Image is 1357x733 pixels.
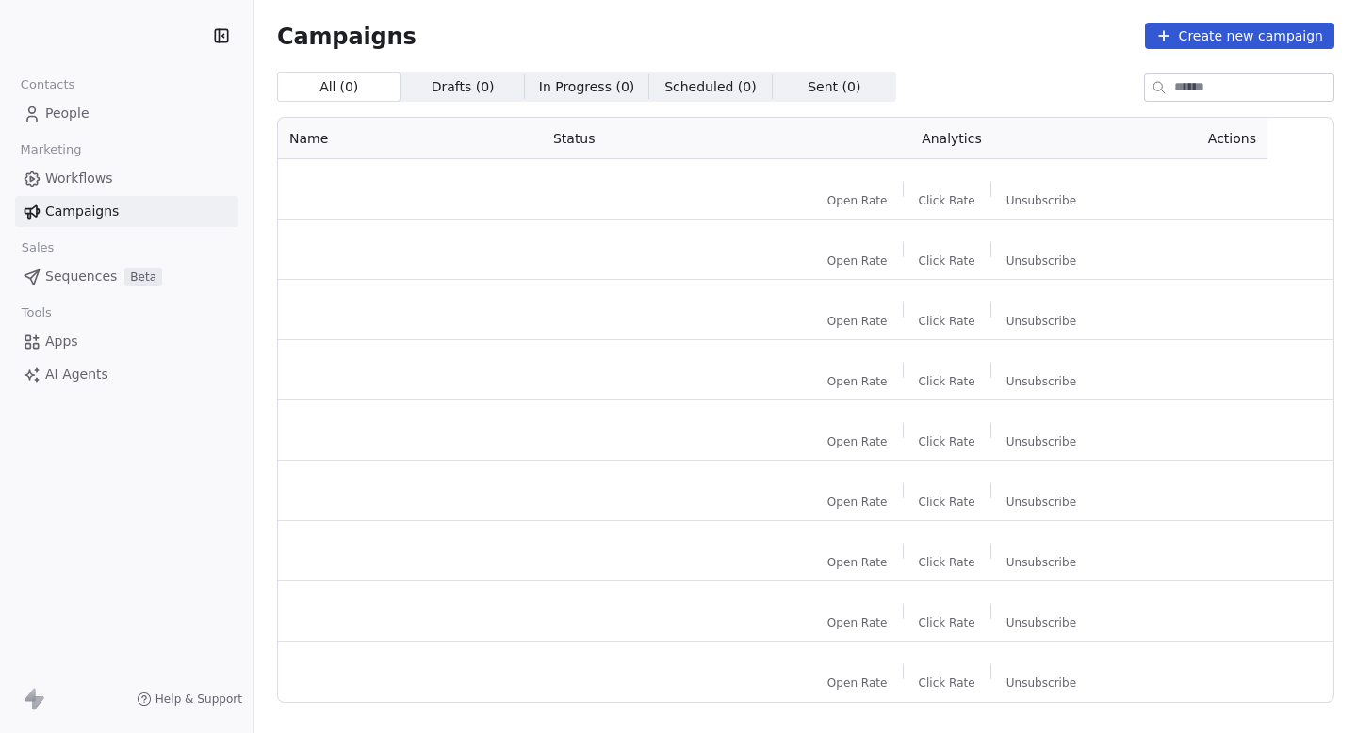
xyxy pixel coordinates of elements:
[13,299,59,327] span: Tools
[827,615,888,630] span: Open Rate
[919,676,975,691] span: Click Rate
[1006,615,1076,630] span: Unsubscribe
[15,261,238,292] a: SequencesBeta
[12,71,83,99] span: Contacts
[542,118,782,159] th: Status
[827,495,888,510] span: Open Rate
[1006,676,1076,691] span: Unsubscribe
[45,104,90,123] span: People
[278,118,542,159] th: Name
[1006,253,1076,269] span: Unsubscribe
[13,234,62,262] span: Sales
[919,495,975,510] span: Click Rate
[919,253,975,269] span: Click Rate
[45,365,108,384] span: AI Agents
[827,434,888,449] span: Open Rate
[827,676,888,691] span: Open Rate
[1006,193,1076,208] span: Unsubscribe
[664,77,757,97] span: Scheduled ( 0 )
[45,169,113,188] span: Workflows
[45,202,119,221] span: Campaigns
[827,555,888,570] span: Open Rate
[45,267,117,286] span: Sequences
[827,253,888,269] span: Open Rate
[919,193,975,208] span: Click Rate
[15,326,238,357] a: Apps
[1006,495,1076,510] span: Unsubscribe
[827,374,888,389] span: Open Rate
[1145,23,1334,49] button: Create new campaign
[15,196,238,227] a: Campaigns
[15,359,238,390] a: AI Agents
[827,193,888,208] span: Open Rate
[137,692,242,707] a: Help & Support
[919,374,975,389] span: Click Rate
[12,136,90,164] span: Marketing
[277,23,417,49] span: Campaigns
[15,163,238,194] a: Workflows
[539,77,635,97] span: In Progress ( 0 )
[432,77,495,97] span: Drafts ( 0 )
[1006,434,1076,449] span: Unsubscribe
[827,314,888,329] span: Open Rate
[1006,374,1076,389] span: Unsubscribe
[782,118,1121,159] th: Analytics
[1006,555,1076,570] span: Unsubscribe
[808,77,860,97] span: Sent ( 0 )
[919,555,975,570] span: Click Rate
[919,615,975,630] span: Click Rate
[45,332,78,351] span: Apps
[15,98,238,129] a: People
[155,692,242,707] span: Help & Support
[124,268,162,286] span: Beta
[1006,314,1076,329] span: Unsubscribe
[919,434,975,449] span: Click Rate
[919,314,975,329] span: Click Rate
[1121,118,1267,159] th: Actions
